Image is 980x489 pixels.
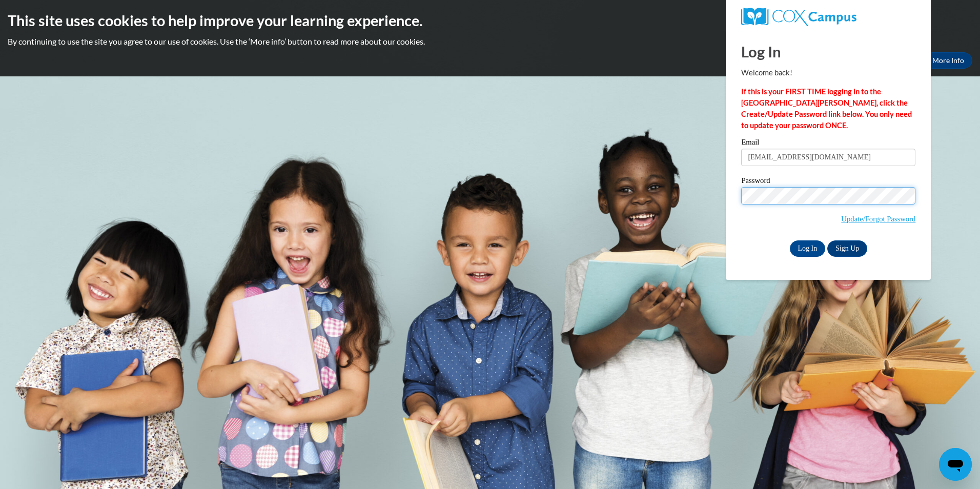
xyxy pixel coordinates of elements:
input: Log In [790,240,826,257]
iframe: Button to launch messaging window [939,448,972,481]
a: COX Campus [741,8,915,26]
p: Welcome back! [741,67,915,78]
p: By continuing to use the site you agree to our use of cookies. Use the ‘More info’ button to read... [8,36,972,47]
strong: If this is your FIRST TIME logging in to the [GEOGRAPHIC_DATA][PERSON_NAME], click the Create/Upd... [741,87,912,130]
a: Sign Up [827,240,867,257]
h2: This site uses cookies to help improve your learning experience. [8,10,972,31]
a: Update/Forgot Password [841,215,915,223]
label: Email [741,138,915,149]
h1: Log In [741,41,915,62]
img: COX Campus [741,8,856,26]
label: Password [741,177,915,187]
a: More Info [924,52,972,69]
